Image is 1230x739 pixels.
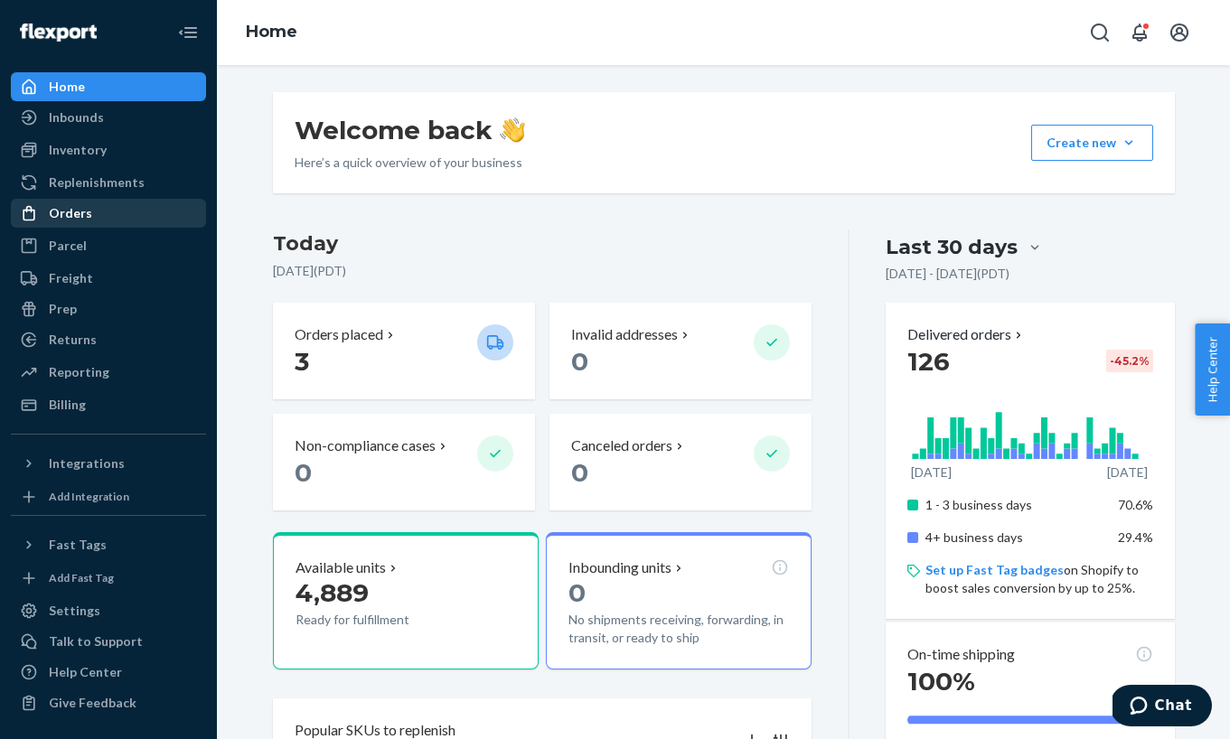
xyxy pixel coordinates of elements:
[49,141,107,159] div: Inventory
[1118,497,1153,512] span: 70.6%
[49,237,87,255] div: Parcel
[886,265,1009,283] p: [DATE] - [DATE] ( PDT )
[925,529,1103,547] p: 4+ business days
[170,14,206,51] button: Close Navigation
[1122,14,1158,51] button: Open notifications
[296,577,369,608] span: 4,889
[1161,14,1197,51] button: Open account menu
[11,358,206,387] a: Reporting
[500,117,525,143] img: hand-wave emoji
[246,22,297,42] a: Home
[925,562,1064,577] a: Set up Fast Tag badges
[11,264,206,293] a: Freight
[907,346,950,377] span: 126
[1195,323,1230,416] button: Help Center
[49,570,114,585] div: Add Fast Tag
[546,532,812,669] button: Inbounding units0No shipments receiving, forwarding, in transit, or ready to ship
[11,658,206,687] a: Help Center
[273,414,535,510] button: Non-compliance cases 0
[11,596,206,625] a: Settings
[907,324,1026,345] button: Delivered orders
[11,325,206,354] a: Returns
[273,303,535,399] button: Orders placed 3
[295,324,383,345] p: Orders placed
[295,114,525,146] h1: Welcome back
[1082,14,1118,51] button: Open Search Box
[49,694,136,712] div: Give Feedback
[49,331,97,349] div: Returns
[20,23,97,42] img: Flexport logo
[11,530,206,559] button: Fast Tags
[49,204,92,222] div: Orders
[1106,350,1153,372] div: -45.2 %
[11,566,206,589] a: Add Fast Tag
[296,611,463,629] p: Ready for fulfillment
[1031,125,1153,161] button: Create new
[568,577,586,608] span: 0
[886,233,1018,261] div: Last 30 days
[273,262,812,280] p: [DATE] ( PDT )
[911,463,952,482] p: [DATE]
[549,303,812,399] button: Invalid addresses 0
[49,300,77,318] div: Prep
[231,6,312,59] ol: breadcrumbs
[571,435,672,456] p: Canceled orders
[568,611,789,647] p: No shipments receiving, forwarding, in transit, or ready to ship
[907,644,1015,665] p: On-time shipping
[11,449,206,478] button: Integrations
[49,396,86,414] div: Billing
[1118,529,1153,545] span: 29.4%
[49,108,104,126] div: Inbounds
[49,269,93,287] div: Freight
[295,457,312,488] span: 0
[11,199,206,228] a: Orders
[296,557,386,578] p: Available units
[273,532,539,669] button: Available units4,889Ready for fulfillment
[11,231,206,260] a: Parcel
[907,666,975,697] span: 100%
[11,103,206,132] a: Inbounds
[925,561,1152,597] p: on Shopify to boost sales conversion by up to 25%.
[49,536,107,554] div: Fast Tags
[11,688,206,717] button: Give Feedback
[49,78,85,96] div: Home
[11,485,206,508] a: Add Integration
[49,489,129,504] div: Add Integration
[295,154,525,172] p: Here’s a quick overview of your business
[49,602,100,620] div: Settings
[49,173,145,192] div: Replenishments
[571,457,588,488] span: 0
[11,390,206,419] a: Billing
[11,168,206,197] a: Replenishments
[568,557,671,578] p: Inbounding units
[11,72,206,101] a: Home
[1107,463,1148,482] p: [DATE]
[571,324,678,345] p: Invalid addresses
[49,363,109,381] div: Reporting
[273,229,812,258] h3: Today
[11,627,206,656] button: Talk to Support
[11,295,206,323] a: Prep
[295,435,436,456] p: Non-compliance cases
[295,346,309,377] span: 3
[11,136,206,164] a: Inventory
[49,663,122,681] div: Help Center
[549,414,812,510] button: Canceled orders 0
[49,454,125,472] div: Integrations
[925,496,1103,514] p: 1 - 3 business days
[49,632,143,650] div: Talk to Support
[571,346,588,377] span: 0
[1113,685,1212,730] iframe: Opens a widget where you can chat to one of our agents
